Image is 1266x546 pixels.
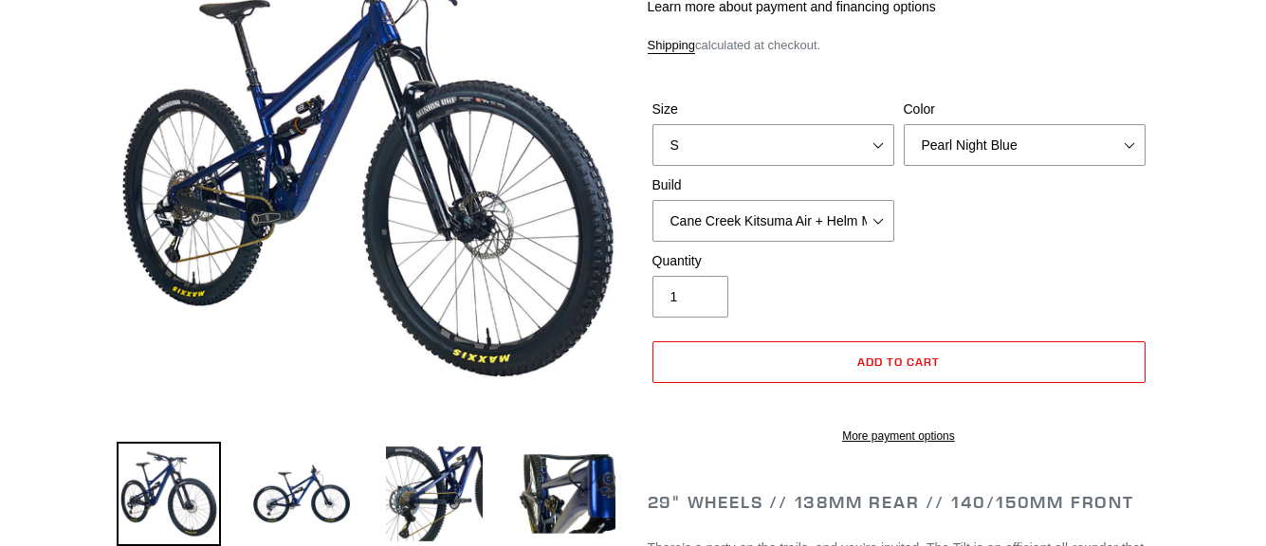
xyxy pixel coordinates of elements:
button: Add to cart [652,341,1146,383]
a: More payment options [652,428,1146,445]
img: Load image into Gallery viewer, TILT - Complete Bike [382,442,486,546]
img: Load image into Gallery viewer, TILT - Complete Bike [117,442,221,546]
span: Add to cart [857,355,940,369]
label: Quantity [652,251,894,271]
div: calculated at checkout. [648,36,1150,55]
a: Shipping [648,38,696,54]
label: Color [904,100,1146,119]
label: Size [652,100,894,119]
img: Load image into Gallery viewer, TILT - Complete Bike [515,442,619,546]
img: Load image into Gallery viewer, TILT - Complete Bike [249,442,354,546]
label: Build [652,175,894,195]
h2: 29" Wheels // 138mm Rear // 140/150mm Front [648,492,1150,513]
